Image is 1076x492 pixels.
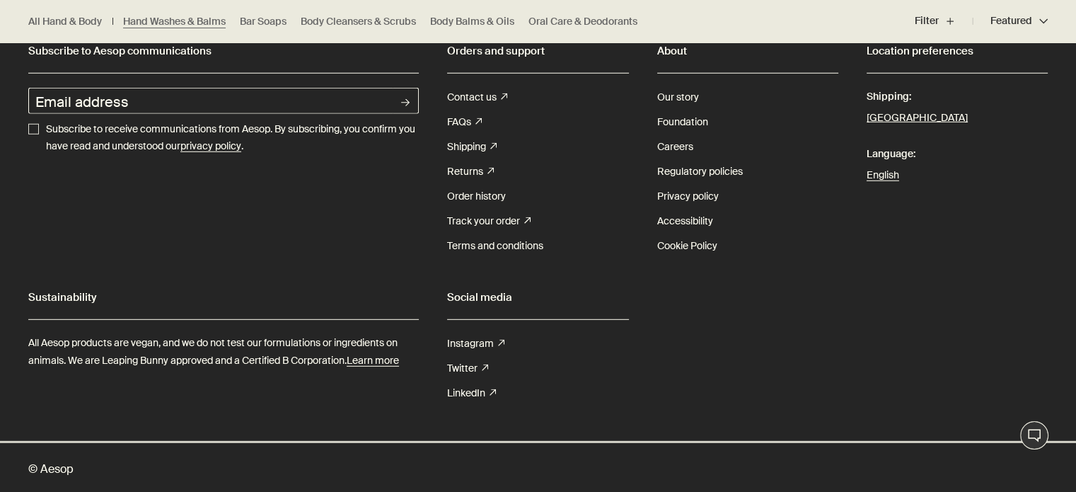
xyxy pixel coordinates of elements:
[657,110,708,135] a: Foundation
[240,15,287,28] a: Bar Soaps
[447,85,507,110] a: Contact us
[867,40,1048,62] h2: Location preferences
[528,15,637,28] a: Oral Care & Deodorants
[657,40,838,62] h2: About
[867,109,968,127] button: [GEOGRAPHIC_DATA]
[447,159,494,184] a: Returns
[1020,421,1048,450] button: Live Assistance
[180,139,241,152] u: privacy policy
[657,85,699,110] a: Our story
[447,135,497,159] a: Shipping
[46,121,419,155] p: Subscribe to receive communications from Aesop. By subscribing, you confirm you have read and und...
[123,15,226,28] a: Hand Washes & Balms
[28,334,419,370] p: All Aesop products are vegan, and we do not test our formulations or ingredients on animals. We a...
[28,15,102,28] a: All Hand & Body
[301,15,416,28] a: Body Cleansers & Scrubs
[447,381,496,406] a: LinkedIn
[447,234,543,258] a: Terms and conditions
[28,88,393,114] input: Email address
[867,84,1048,109] span: Shipping:
[447,184,506,209] a: Order history
[347,354,399,367] u: Learn more
[867,142,1048,166] span: Language:
[347,352,399,370] a: Learn more
[657,234,717,258] a: Cookie Policy
[447,287,628,308] h2: Social media
[657,184,719,209] a: Privacy policy
[657,159,743,184] a: Regulatory policies
[447,331,504,356] a: Instagram
[867,166,1048,184] a: English
[657,209,713,234] a: Accessibility
[28,459,74,479] span: © Aesop
[180,138,241,155] a: privacy policy
[28,287,419,308] h2: Sustainability
[447,110,482,135] a: FAQs
[973,4,1048,38] button: Featured
[430,15,514,28] a: Body Balms & Oils
[915,4,973,38] button: Filter
[447,40,628,62] h2: Orders and support
[447,209,531,234] a: Track your order
[657,135,693,159] a: Careers
[447,356,488,381] a: Twitter
[28,40,419,62] h2: Subscribe to Aesop communications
